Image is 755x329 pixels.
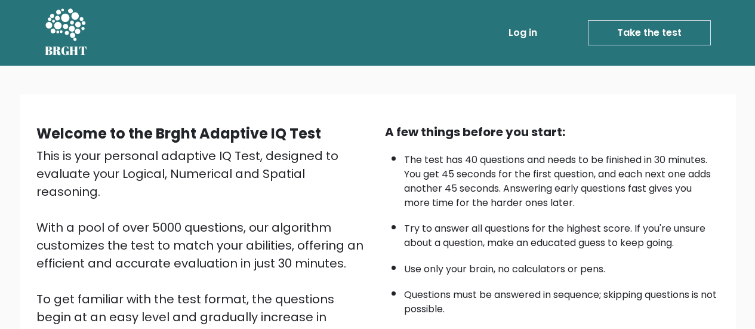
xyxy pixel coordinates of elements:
[45,44,88,58] h5: BRGHT
[404,256,719,276] li: Use only your brain, no calculators or pens.
[385,123,719,141] div: A few things before you start:
[45,5,88,61] a: BRGHT
[404,282,719,316] li: Questions must be answered in sequence; skipping questions is not possible.
[404,147,719,210] li: The test has 40 questions and needs to be finished in 30 minutes. You get 45 seconds for the firs...
[404,216,719,250] li: Try to answer all questions for the highest score. If you're unsure about a question, make an edu...
[504,21,542,45] a: Log in
[588,20,711,45] a: Take the test
[36,124,321,143] b: Welcome to the Brght Adaptive IQ Test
